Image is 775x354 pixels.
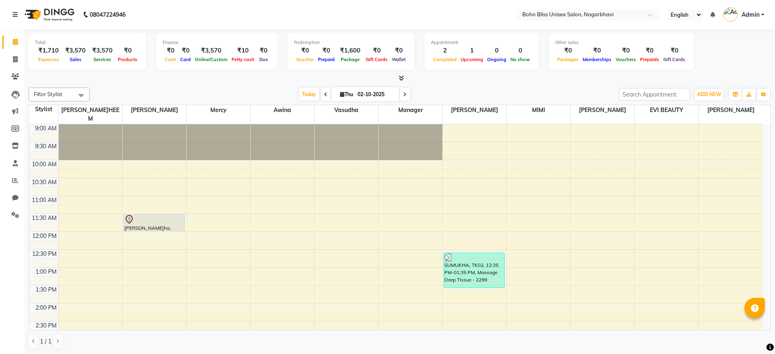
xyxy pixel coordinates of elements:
[485,57,508,62] span: Ongoing
[30,160,58,169] div: 10:00 AM
[62,46,89,55] div: ₹3,570
[299,88,319,101] span: Today
[459,46,485,55] div: 1
[619,88,690,101] input: Search Appointment
[33,124,58,133] div: 9:00 AM
[33,142,58,151] div: 9:30 AM
[742,11,760,19] span: Admin
[444,253,504,288] div: SUMUKHA, TK02, 12:35 PM-01:35 PM, Massage Deep Tissue - 2299
[508,57,532,62] span: No show
[459,57,485,62] span: Upcoming
[30,214,58,222] div: 11:30 AM
[315,105,378,115] span: Vasudha
[230,57,256,62] span: Petty cash
[431,39,532,46] div: Appointment
[163,57,178,62] span: Cash
[571,105,634,115] span: [PERSON_NAME]
[36,57,61,62] span: Expenses
[163,46,178,55] div: ₹0
[294,39,408,46] div: Redemption
[193,46,230,55] div: ₹3,570
[294,57,316,62] span: Voucher
[614,46,638,55] div: ₹0
[431,46,459,55] div: 2
[257,57,270,62] span: Due
[34,268,58,276] div: 1:00 PM
[31,232,58,240] div: 12:00 PM
[163,39,271,46] div: Finance
[555,46,581,55] div: ₹0
[91,57,113,62] span: Services
[29,105,58,114] div: Stylist
[355,88,396,101] input: 2025-10-02
[187,105,250,115] span: Mercy
[178,46,193,55] div: ₹0
[697,91,721,97] span: ADD NEW
[30,196,58,204] div: 11:00 AM
[364,57,390,62] span: Gift Cards
[59,105,122,124] span: [PERSON_NAME]HEEM
[68,57,84,62] span: Sales
[508,46,532,55] div: 0
[638,57,661,62] span: Prepaids
[316,46,337,55] div: ₹0
[193,57,230,62] span: Online/Custom
[316,57,337,62] span: Prepaid
[443,105,506,115] span: [PERSON_NAME]
[507,105,570,115] span: MIMI
[124,214,184,231] div: [PERSON_NAME]ha, TK01, 11:30 AM-12:00 PM, HairCut & Styling Advance Haircut
[485,46,508,55] div: 0
[661,57,687,62] span: Gift Cards
[614,57,638,62] span: Vouchers
[581,57,614,62] span: Memberships
[34,303,58,312] div: 2:00 PM
[35,46,62,55] div: ₹1,710
[34,286,58,294] div: 1:30 PM
[40,337,51,346] span: 1 / 1
[21,3,77,26] img: logo
[123,105,186,115] span: [PERSON_NAME]
[723,7,737,22] img: Admin
[116,46,139,55] div: ₹0
[337,46,364,55] div: ₹1,600
[661,46,687,55] div: ₹0
[338,91,355,97] span: Thu
[390,57,408,62] span: Wallet
[364,46,390,55] div: ₹0
[635,105,698,115] span: EVI BEAUTY
[390,46,408,55] div: ₹0
[555,57,581,62] span: Packages
[695,89,723,100] button: ADD NEW
[431,57,459,62] span: Completed
[116,57,139,62] span: Products
[31,250,58,258] div: 12:30 PM
[741,321,767,346] iframe: chat widget
[34,91,62,97] span: Filter Stylist
[178,57,193,62] span: Card
[638,46,661,55] div: ₹0
[30,178,58,187] div: 10:30 AM
[699,105,763,115] span: [PERSON_NAME]
[34,321,58,330] div: 2:30 PM
[256,46,271,55] div: ₹0
[90,3,126,26] b: 08047224946
[294,46,316,55] div: ₹0
[379,105,442,115] span: Manager
[251,105,314,115] span: Awina
[339,57,362,62] span: Package
[89,46,116,55] div: ₹3,570
[230,46,256,55] div: ₹10
[35,39,139,46] div: Total
[581,46,614,55] div: ₹0
[555,39,687,46] div: Other sales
